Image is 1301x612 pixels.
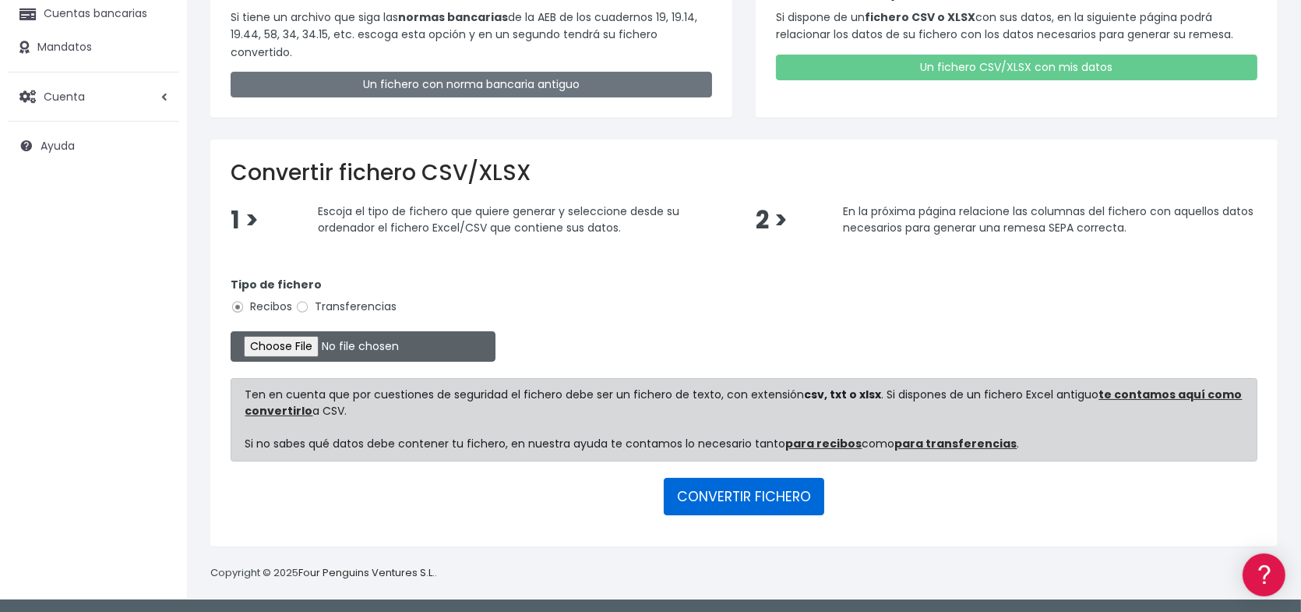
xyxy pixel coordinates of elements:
[16,246,296,270] a: Videotutoriales
[16,334,296,359] a: General
[318,203,679,235] span: Escoja el tipo de fichero que quiere generar y seleccione desde su ordenador el fichero Excel/CSV...
[16,398,296,423] a: API
[16,172,296,187] div: Convertir ficheros
[41,138,75,154] span: Ayuda
[895,436,1017,451] a: para transferencias
[231,203,259,237] span: 1 >
[231,160,1257,186] h2: Convertir fichero CSV/XLSX
[214,449,300,464] a: POWERED BY ENCHANT
[16,374,296,389] div: Programadores
[398,9,508,25] strong: normas bancarias
[8,129,179,162] a: Ayuda
[776,55,1257,80] a: Un fichero CSV/XLSX con mis datos
[245,387,1243,419] a: te contamos aquí como convertirlo
[8,31,179,64] a: Mandatos
[44,88,85,104] span: Cuenta
[805,387,882,402] strong: csv, txt o xlsx
[231,277,322,292] strong: Tipo de fichero
[231,299,292,315] label: Recibos
[231,72,712,97] a: Un fichero con norma bancaria antiguo
[865,9,975,25] strong: fichero CSV o XLSX
[210,565,437,582] p: Copyright © 2025 .
[16,270,296,294] a: Perfiles de empresas
[231,378,1257,462] div: Ten en cuenta que por cuestiones de seguridad el fichero debe ser un fichero de texto, con extens...
[843,203,1253,235] span: En la próxima página relacione las columnas del fichero con aquellos datos necesarios para genera...
[16,133,296,157] a: Información general
[664,478,824,515] button: CONVERTIR FICHERO
[16,417,296,444] button: Contáctanos
[786,436,862,451] a: para recibos
[16,108,296,123] div: Información general
[231,9,712,61] p: Si tiene un archivo que siga las de la AEB de los cuadernos 19, 19.14, 19.44, 58, 34, 34.15, etc....
[295,299,397,315] label: Transferencias
[776,9,1257,44] p: Si dispone de un con sus datos, en la siguiente página podrá relacionar los datos de su fichero c...
[16,310,296,324] div: Facturación
[8,80,179,113] a: Cuenta
[16,221,296,246] a: Problemas habituales
[16,197,296,221] a: Formatos
[756,203,788,237] span: 2 >
[298,565,435,580] a: Four Penguins Ventures S.L.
